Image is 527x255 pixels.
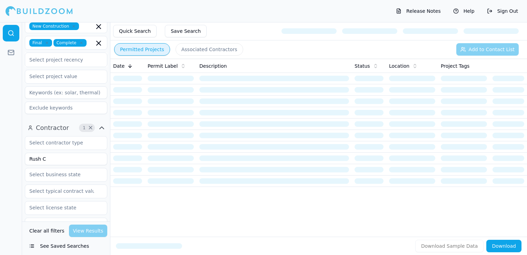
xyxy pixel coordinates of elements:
span: 1 [81,124,88,131]
button: Help [450,6,478,17]
span: Date [113,63,125,69]
span: Project Tags [441,63,469,69]
span: Final [29,39,52,47]
span: Clear Contractor filters [88,126,93,130]
button: Download [486,240,521,252]
input: Select project value [25,70,98,83]
input: Business name [25,153,107,165]
span: Description [199,63,227,69]
input: Select business state [25,168,98,181]
span: Status [355,63,370,69]
span: New Construction [29,22,79,30]
input: Select contractor type [25,136,98,149]
button: Release Notes [392,6,444,17]
span: Complete [53,39,87,47]
span: Permit Label [148,63,178,69]
span: Contractor [36,123,69,133]
button: Quick Search [113,25,157,37]
span: Location [389,63,409,69]
button: Associated Contractors [176,43,243,56]
button: See Saved Searches [25,240,107,252]
button: Permitted Projects [114,43,170,56]
button: Clear all filters [28,225,66,237]
button: Contractor1Clear Contractor filters [25,122,107,133]
input: Keywords (ex: solar, thermal) [25,86,107,99]
input: Exclude keywords [25,102,107,114]
input: Select typical contract value [25,185,98,197]
input: Phone ex: 5555555555 [25,218,107,230]
button: Save Search [165,25,207,37]
input: Select license state [25,201,98,214]
button: Sign Out [484,6,521,17]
